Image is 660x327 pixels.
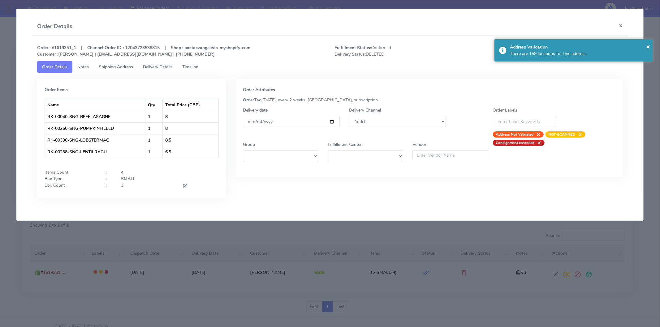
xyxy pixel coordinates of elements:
h4: Order Details [37,22,72,31]
div: Items Count [40,169,101,176]
button: Close [646,42,650,51]
input: Enter Label Keywords [493,116,557,127]
label: Group [243,141,255,148]
label: Vendor [412,141,426,148]
td: 6.5 [163,146,218,158]
span: × [534,131,541,138]
div: [DATE], every 2 weeks, [GEOGRAPHIC_DATA], subscription [238,97,620,103]
label: Fulfillment Center [328,141,362,148]
div: : [101,176,116,182]
input: Enter Vendor Name [412,150,488,160]
label: Order Labels [493,107,518,113]
label: Delivery Channel [349,107,381,113]
td: RK-00250-SNG-PUMPKINFILLED [45,122,145,134]
strong: OrderTag: [243,97,262,103]
strong: Fulfillment Status: [334,45,371,51]
span: × [576,131,582,138]
span: × [535,140,541,146]
span: Delivery Details [143,64,172,70]
td: 8 [163,111,218,122]
strong: Consignment cancelled [496,140,535,145]
strong: Customer : [37,51,58,57]
td: RK-00330-SNG-LOBSTERMAC [45,134,145,146]
th: Name [45,99,145,111]
strong: 4 [121,169,123,175]
label: Delivery date [243,107,268,113]
strong: 3 [121,182,123,188]
div: Box Count [40,182,101,190]
button: Close [614,17,628,34]
strong: Order Attributes [243,87,275,93]
span: Notes [77,64,89,70]
strong: Delivery Status: [334,51,366,57]
td: RK-00040-SNG-BEEFLASAGNE [45,111,145,122]
td: 8.5 [163,134,218,146]
th: Total Price (GBP) [163,99,218,111]
ul: Tabs [37,61,623,73]
div: : [101,169,116,176]
td: 1 [145,146,163,158]
span: × [646,42,650,51]
span: Confirmed DELETED [330,45,479,57]
strong: NOT-SCANNED [549,132,576,137]
td: RK-00238-SNG-LENTILRAGU [45,146,145,158]
td: 1 [145,111,163,122]
td: 8 [163,122,218,134]
strong: Order : #1619351_1 | Channel Order ID : 12043723538815 | Shop : pastaevangelists-myshopify-com [P... [37,45,250,57]
span: Shipping Address [99,64,133,70]
strong: SMALL [121,176,136,182]
th: Qty [145,99,163,111]
div: There are 159 locations for this address. [510,50,648,57]
td: 1 [145,134,163,146]
div: Box Type [40,176,101,182]
div: : [101,182,116,190]
strong: Order Items [45,87,68,93]
span: Timeline [182,64,198,70]
td: 1 [145,122,163,134]
span: Order Details [42,64,67,70]
div: Address Validation [510,44,648,50]
strong: Address Not Validated [496,132,534,137]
